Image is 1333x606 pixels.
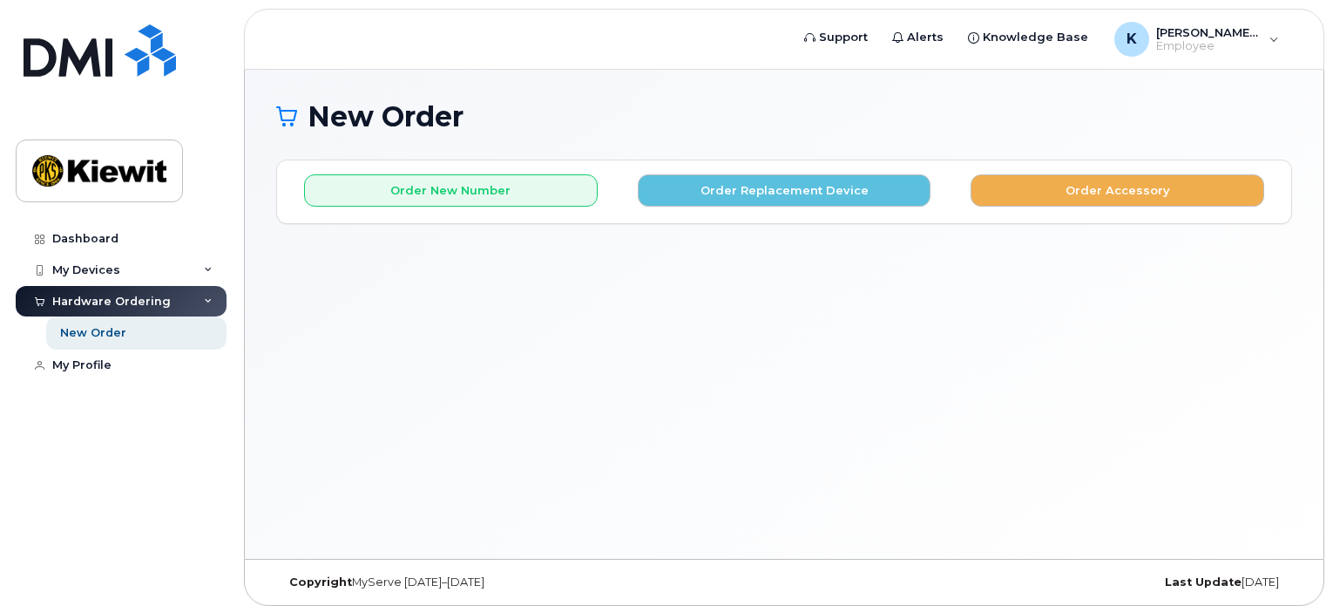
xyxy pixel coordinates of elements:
button: Order New Number [304,174,598,207]
div: MyServe [DATE]–[DATE] [276,575,615,589]
div: [DATE] [953,575,1292,589]
button: Order Accessory [971,174,1264,207]
strong: Copyright [289,575,352,589]
h1: New Order [276,101,1292,132]
strong: Last Update [1165,575,1242,589]
button: Order Replacement Device [638,174,931,207]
